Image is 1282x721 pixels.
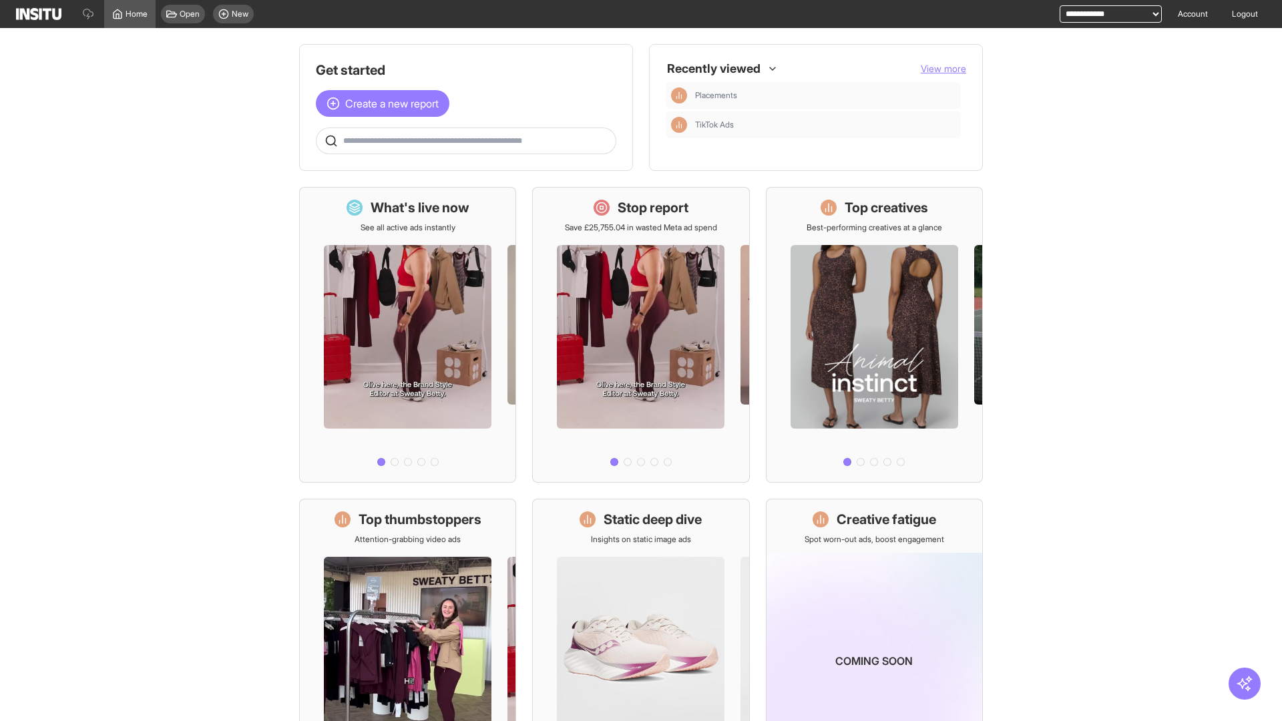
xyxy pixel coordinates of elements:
[845,198,928,217] h1: Top creatives
[695,119,734,130] span: TikTok Ads
[316,61,616,79] h1: Get started
[671,117,687,133] div: Insights
[695,119,955,130] span: TikTok Ads
[532,187,749,483] a: Stop reportSave £25,755.04 in wasted Meta ad spend
[180,9,200,19] span: Open
[591,534,691,545] p: Insights on static image ads
[361,222,455,233] p: See all active ads instantly
[299,187,516,483] a: What's live nowSee all active ads instantly
[126,9,148,19] span: Home
[232,9,248,19] span: New
[671,87,687,103] div: Insights
[695,90,737,101] span: Placements
[618,198,688,217] h1: Stop report
[359,510,481,529] h1: Top thumbstoppers
[766,187,983,483] a: Top creativesBest-performing creatives at a glance
[16,8,61,20] img: Logo
[604,510,702,529] h1: Static deep dive
[921,62,966,75] button: View more
[316,90,449,117] button: Create a new report
[921,63,966,74] span: View more
[345,95,439,111] span: Create a new report
[371,198,469,217] h1: What's live now
[355,534,461,545] p: Attention-grabbing video ads
[565,222,717,233] p: Save £25,755.04 in wasted Meta ad spend
[807,222,942,233] p: Best-performing creatives at a glance
[695,90,955,101] span: Placements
